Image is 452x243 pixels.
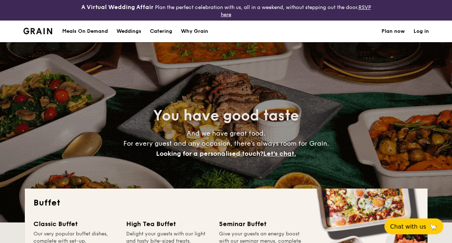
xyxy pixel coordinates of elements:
h4: A Virtual Wedding Affair [81,3,154,12]
span: Chat with us [390,223,426,230]
a: Meals On Demand [58,21,112,42]
div: Plan the perfect celebration with us, all in a weekend, without stepping out the door. [76,3,377,18]
div: Why Grain [181,21,208,42]
div: Seminar Buffet [219,219,303,229]
a: Plan now [382,21,405,42]
a: Log in [414,21,429,42]
a: Logotype [23,28,52,34]
div: Weddings [117,21,141,42]
h1: Catering [150,21,172,42]
div: Classic Buffet [33,219,118,229]
div: Meals On Demand [62,21,108,42]
a: Why Grain [177,21,213,42]
button: Chat with us🦙 [384,218,443,234]
a: Catering [146,21,177,42]
a: Weddings [112,21,146,42]
span: 🦙 [429,222,438,231]
img: Grain [23,28,52,34]
span: Let's chat. [263,150,296,158]
h2: Buffet [33,197,419,209]
div: High Tea Buffet [126,219,210,229]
